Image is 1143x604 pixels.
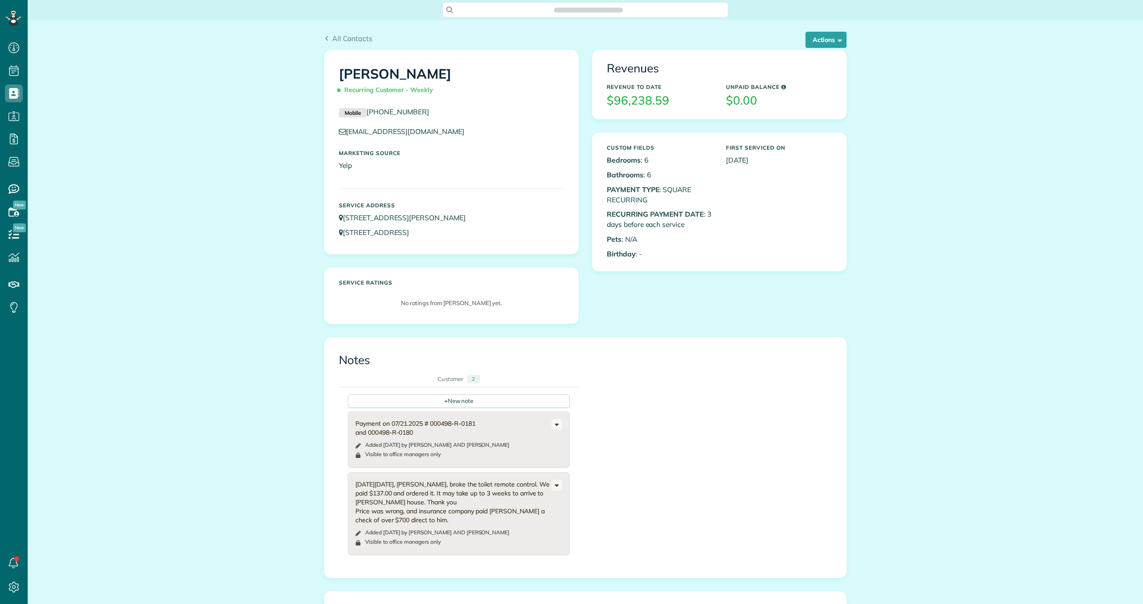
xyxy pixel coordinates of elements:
h3: Revenues [607,62,832,75]
div: Customer [438,375,463,383]
div: Payment on 07/21.2025 # 000498-R-0181 and 000498-R-0180 [355,419,551,437]
time: Added [DATE] by [PERSON_NAME] AND [PERSON_NAME] [365,441,509,448]
div: New note [348,394,570,408]
p: Yelp [339,160,564,171]
small: Mobile [339,108,367,118]
div: Visible to office managers only [365,538,441,545]
span: All Contacts [332,34,372,43]
span: Recurring Customer - Weekly [339,82,437,98]
span: Search ZenMaid… [563,5,613,14]
b: Pets [607,235,622,243]
p: : SQUARE RECURRING [607,185,713,205]
h5: Service Address [339,202,564,208]
a: [STREET_ADDRESS] [339,228,417,237]
h1: [PERSON_NAME] [339,67,564,98]
h5: Custom Fields [607,145,713,151]
span: + [444,397,448,405]
b: RECURRING PAYMENT DATE [607,210,704,218]
h3: $0.00 [726,94,832,107]
span: New [13,223,26,232]
h5: Marketing Source [339,150,564,156]
div: [DATE][DATE], [PERSON_NAME], broke the toilet remote control. We paid $137.00 and ordered it. It ... [355,480,551,524]
span: New [13,201,26,210]
a: Mobile[PHONE_NUMBER] [339,107,429,116]
b: Bedrooms [607,155,641,164]
b: Bathrooms [607,170,643,179]
p: : 3 days before each service [607,209,713,230]
p: : - [607,249,713,259]
p: [DATE] [726,155,832,165]
button: Actions [805,32,847,48]
h5: Service ratings [339,280,564,285]
p: No ratings from [PERSON_NAME] yet. [343,299,559,307]
a: All Contacts [324,33,372,44]
h5: Unpaid Balance [726,84,832,90]
p: : 6 [607,170,713,180]
h5: Revenue to Date [607,84,713,90]
div: Visible to office managers only [365,451,441,458]
h3: $96,238.59 [607,94,713,107]
b: Birthday [607,249,635,258]
h5: First Serviced On [726,145,832,151]
div: 2 [467,375,480,383]
p: : 6 [607,155,713,165]
b: PAYMENT TYPE [607,185,659,194]
h3: Notes [339,354,832,367]
p: : N/A [607,234,713,244]
a: [STREET_ADDRESS][PERSON_NAME] [339,213,474,222]
time: Added [DATE] by [PERSON_NAME] AND [PERSON_NAME] [365,529,509,536]
a: [EMAIL_ADDRESS][DOMAIN_NAME] [339,127,473,136]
